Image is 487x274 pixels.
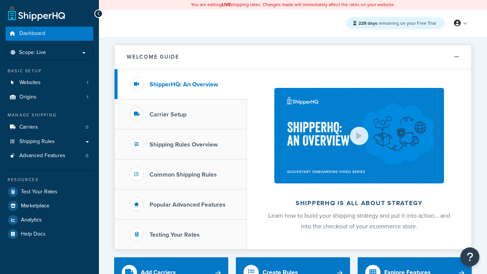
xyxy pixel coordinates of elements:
[6,27,93,41] a: Dashboard
[6,68,93,74] div: Basic Setup
[19,124,38,131] span: Carriers
[21,203,49,209] span: Marketplace
[86,124,88,131] span: 0
[87,94,88,100] span: 1
[6,90,93,104] li: Origins
[19,94,37,100] span: Origins
[267,200,451,207] h2: ShipperHQ is all about strategy
[150,201,226,208] h3: Popular Advanced Features
[358,20,436,27] span: remaining on your Free Trial
[115,45,471,69] button: Welcome Guide
[268,211,450,231] span: Learn how to build your shipping strategy and put it into action… and into the checkout of your e...
[150,231,200,238] h3: Testing Your Rates
[274,88,444,183] img: ShipperHQ is all about strategy
[6,149,93,163] li: Advanced Features
[6,199,93,213] a: Marketplace
[358,20,377,27] strong: 228 days
[127,54,179,60] h2: Welcome Guide
[86,153,88,159] span: 0
[6,213,93,227] a: Analytics
[19,49,46,56] span: Scope: Live
[6,227,93,241] a: Help Docs
[6,90,93,104] a: Origins1
[222,1,231,8] b: LIVE
[6,120,93,134] a: Carriers0
[19,30,45,37] span: Dashboard
[21,217,42,223] span: Analytics
[150,171,217,178] h3: Common Shipping Rules
[6,185,93,199] a: Test Your Rates
[460,247,479,266] button: Open Resource Center
[150,111,186,118] h3: Carrier Setup
[6,76,93,90] a: Websites1
[6,177,93,183] div: Resources
[21,189,57,195] span: Test Your Rates
[19,153,65,159] span: Advanced Features
[6,76,93,90] li: Websites
[6,149,93,163] a: Advanced Features0
[6,112,93,118] div: Manage Shipping
[6,135,93,149] a: Shipping Rules
[87,80,88,86] span: 1
[19,139,55,145] span: Shipping Rules
[21,231,46,237] span: Help Docs
[6,120,93,134] li: Carriers
[19,80,41,86] span: Websites
[150,141,218,148] h3: Shipping Rules Overview
[150,81,218,88] h3: ShipperHQ: An Overview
